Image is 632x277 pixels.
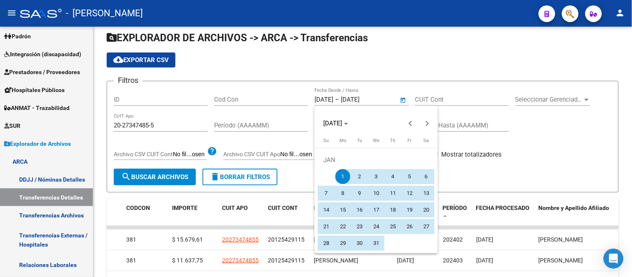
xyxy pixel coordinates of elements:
span: 30 [352,236,367,251]
span: [DATE] [323,120,342,127]
div: Open Intercom Messenger [604,249,624,269]
button: January 3, 2024 [368,168,385,185]
span: 25 [385,219,400,234]
button: January 28, 2024 [318,235,335,252]
button: January 6, 2024 [418,168,435,185]
button: January 31, 2024 [368,235,385,252]
span: Su [324,138,329,143]
span: 17 [369,202,384,217]
button: January 11, 2024 [385,185,401,202]
span: 12 [402,186,417,201]
span: Sa [424,138,429,143]
button: Next month [419,115,436,132]
td: JAN [318,152,435,168]
button: January 18, 2024 [385,202,401,218]
span: 24 [369,219,384,234]
span: Mo [340,138,346,143]
span: 27 [419,219,434,234]
span: 13 [419,186,434,201]
span: We [373,138,380,143]
span: 18 [385,202,400,217]
span: 7 [319,186,334,201]
span: 21 [319,219,334,234]
button: January 9, 2024 [351,185,368,202]
span: Th [390,138,396,143]
button: January 10, 2024 [368,185,385,202]
button: January 22, 2024 [335,218,351,235]
span: 15 [335,202,350,217]
span: Tu [357,138,362,143]
span: 1 [335,169,350,184]
button: January 26, 2024 [401,218,418,235]
button: January 15, 2024 [335,202,351,218]
button: January 8, 2024 [335,185,351,202]
span: 4 [385,169,400,184]
span: 29 [335,236,350,251]
button: January 1, 2024 [335,168,351,185]
button: January 7, 2024 [318,185,335,202]
button: Choose month and year [320,116,352,131]
span: Fr [407,138,412,143]
button: January 19, 2024 [401,202,418,218]
span: 11 [385,186,400,201]
button: January 21, 2024 [318,218,335,235]
button: January 30, 2024 [351,235,368,252]
span: 28 [319,236,334,251]
button: January 17, 2024 [368,202,385,218]
span: 6 [419,169,434,184]
button: January 25, 2024 [385,218,401,235]
span: 9 [352,186,367,201]
span: 5 [402,169,417,184]
span: 23 [352,219,367,234]
button: January 13, 2024 [418,185,435,202]
span: 19 [402,202,417,217]
span: 22 [335,219,350,234]
button: January 27, 2024 [418,218,435,235]
button: January 2, 2024 [351,168,368,185]
span: 20 [419,202,434,217]
span: 3 [369,169,384,184]
button: January 12, 2024 [401,185,418,202]
span: 14 [319,202,334,217]
button: January 4, 2024 [385,168,401,185]
span: 10 [369,186,384,201]
button: January 16, 2024 [351,202,368,218]
button: January 24, 2024 [368,218,385,235]
span: 31 [369,236,384,251]
button: January 20, 2024 [418,202,435,218]
button: January 23, 2024 [351,218,368,235]
span: 16 [352,202,367,217]
span: 26 [402,219,417,234]
button: January 5, 2024 [401,168,418,185]
span: 2 [352,169,367,184]
button: January 14, 2024 [318,202,335,218]
span: 8 [335,186,350,201]
button: January 29, 2024 [335,235,351,252]
button: Previous month [402,115,419,132]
